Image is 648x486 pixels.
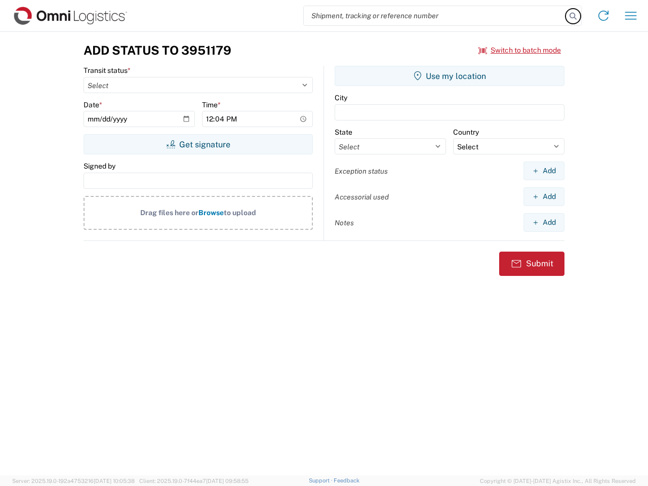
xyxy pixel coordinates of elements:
[224,209,256,217] span: to upload
[499,252,564,276] button: Submit
[12,478,135,484] span: Server: 2025.19.0-192a4753216
[206,478,249,484] span: [DATE] 09:58:55
[94,478,135,484] span: [DATE] 10:05:38
[478,42,561,59] button: Switch to batch mode
[335,66,564,86] button: Use my location
[84,100,102,109] label: Date
[304,6,566,25] input: Shipment, tracking or reference number
[84,43,231,58] h3: Add Status to 3951179
[334,477,359,483] a: Feedback
[480,476,636,485] span: Copyright © [DATE]-[DATE] Agistix Inc., All Rights Reserved
[139,478,249,484] span: Client: 2025.19.0-7f44ea7
[335,192,389,201] label: Accessorial used
[309,477,334,483] a: Support
[523,187,564,206] button: Add
[198,209,224,217] span: Browse
[84,134,313,154] button: Get signature
[453,128,479,137] label: Country
[335,93,347,102] label: City
[335,128,352,137] label: State
[335,167,388,176] label: Exception status
[84,66,131,75] label: Transit status
[140,209,198,217] span: Drag files here or
[523,213,564,232] button: Add
[202,100,221,109] label: Time
[335,218,354,227] label: Notes
[84,161,115,171] label: Signed by
[523,161,564,180] button: Add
